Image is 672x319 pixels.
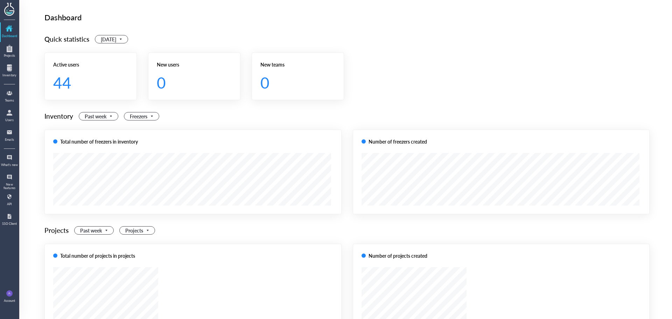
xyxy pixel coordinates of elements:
[44,11,650,23] div: Dashboard
[85,112,114,120] span: Past week
[44,226,69,235] div: Projects
[53,61,128,68] div: Active users
[369,138,427,145] div: Number of freezers created
[130,112,155,120] span: Freezers
[1,127,18,145] a: Emails
[44,111,73,121] div: Inventory
[1,163,18,167] div: What's new
[1,172,18,190] a: New features
[80,227,109,234] span: Past week
[53,73,122,91] div: 44
[1,54,18,57] div: Projects
[260,61,335,68] div: New teams
[60,252,135,259] div: Total number of projects in projects
[369,252,427,259] div: Number of projects created
[1,0,18,17] img: genemod logo
[157,61,232,68] div: New users
[1,191,18,209] a: API
[1,34,18,38] div: Dashboard
[1,222,18,226] div: SSO Client
[1,23,18,41] a: Dashboard
[44,34,89,44] div: Quick statistics
[1,88,18,106] a: Teams
[1,74,18,77] div: Inventory
[1,138,18,141] div: Emails
[1,183,18,190] div: New features
[125,227,150,234] span: Projects
[4,299,15,303] div: Account
[1,107,18,125] a: Users
[157,73,226,91] div: 0
[1,211,18,229] a: SSO Client
[260,73,330,91] div: 0
[1,118,18,122] div: Users
[1,62,18,81] a: Inventory
[8,290,11,297] span: JL
[60,138,138,145] div: Total number of freezers in inventory
[1,202,18,206] div: API
[1,43,18,61] a: Projects
[1,99,18,102] div: Teams
[101,35,124,43] span: Today
[1,152,18,170] a: What's new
